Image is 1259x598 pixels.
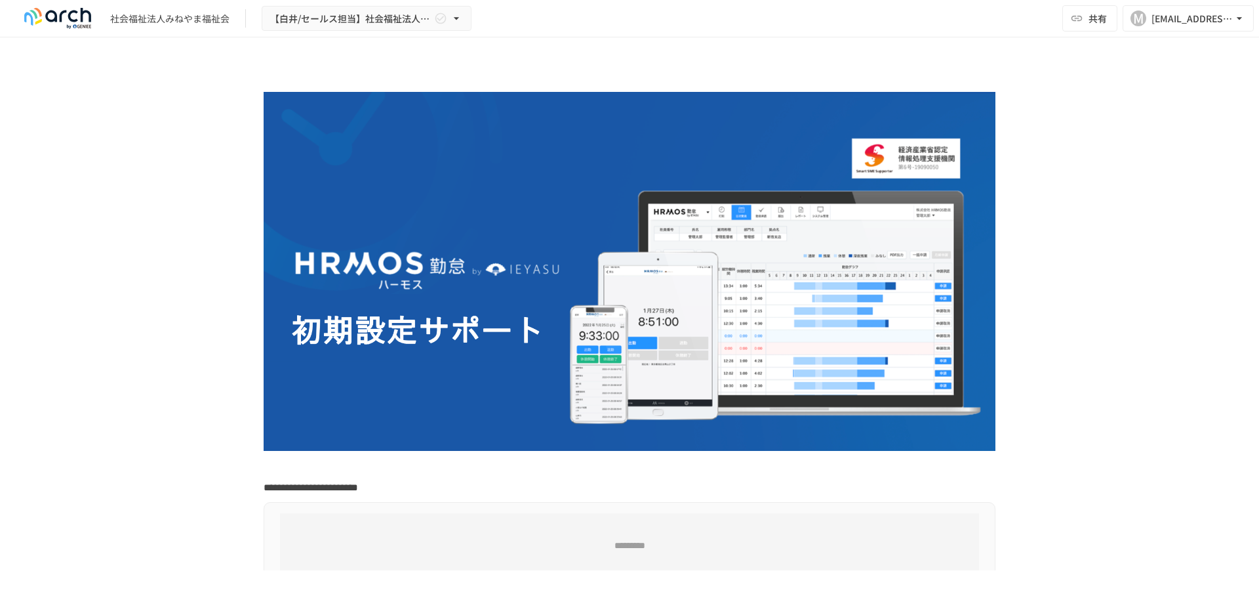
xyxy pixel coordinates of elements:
div: M [1130,11,1146,26]
span: 【白井/セールス担当】社会福祉法人みねやま福祉会様_初期設定サポート [270,11,431,27]
div: [EMAIL_ADDRESS][DOMAIN_NAME] [1151,11,1233,27]
div: 社会福祉法人みねやま福祉会 [110,12,230,26]
button: 【白井/セールス担当】社会福祉法人みねやま福祉会様_初期設定サポート [262,6,471,32]
button: M[EMAIL_ADDRESS][DOMAIN_NAME] [1123,5,1254,32]
button: 共有 [1062,5,1117,32]
span: 共有 [1089,11,1107,26]
img: GdztLVQAPnGLORo409ZpmnRQckwtTrMz8aHIKJZF2AQ [264,92,995,451]
img: logo-default@2x-9cf2c760.svg [16,8,100,29]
